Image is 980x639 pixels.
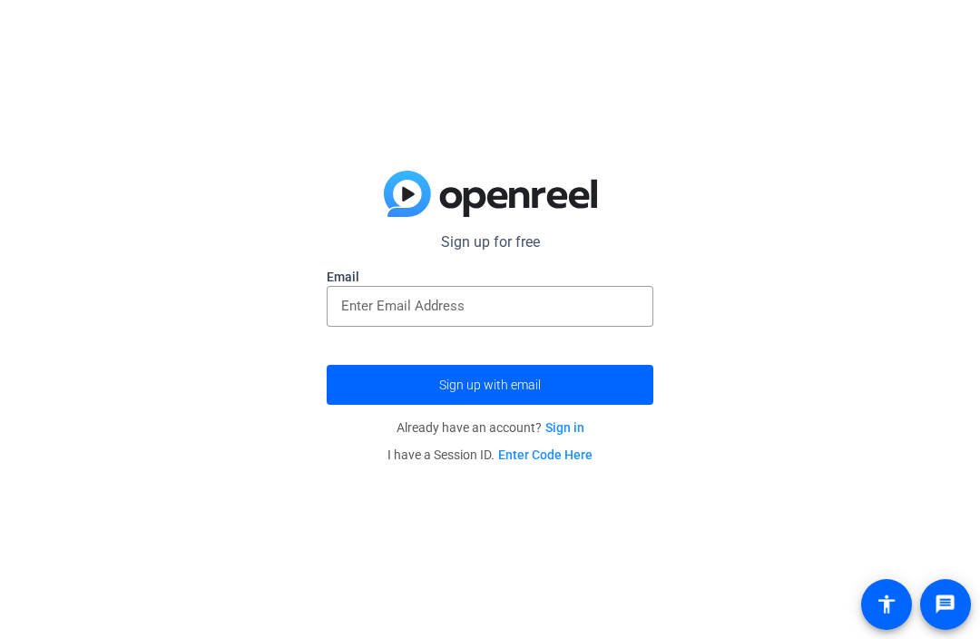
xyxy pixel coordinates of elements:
a: Sign in [545,420,584,435]
button: Sign up with email [327,365,653,405]
mat-icon: accessibility [876,594,897,615]
p: Sign up for free [327,231,653,253]
a: Enter Code Here [498,447,593,462]
span: I have a Session ID. [387,447,593,462]
span: Already have an account? [397,420,584,435]
input: Enter Email Address [341,295,639,317]
img: blue-gradient.svg [384,171,597,218]
mat-icon: message [935,594,956,615]
label: Email [327,268,653,286]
